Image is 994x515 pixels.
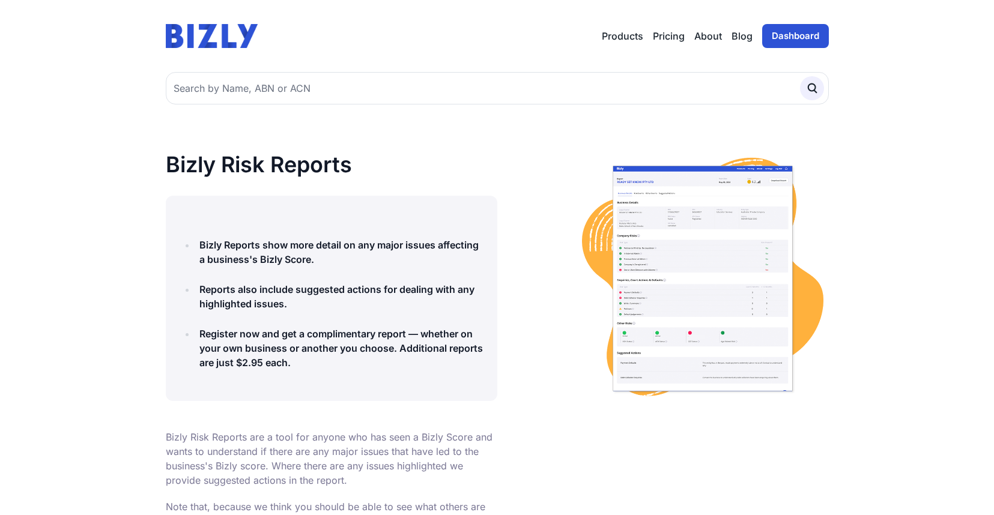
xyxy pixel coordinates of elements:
h4: Bizly Reports show more detail on any major issues affecting a business's Bizly Score. [199,238,483,267]
a: Blog [732,29,753,43]
button: Products [602,29,643,43]
a: Dashboard [762,24,829,48]
a: Pricing [653,29,685,43]
a: About [694,29,722,43]
h1: Bizly Risk Reports [166,152,497,176]
input: Search by Name, ABN or ACN [166,72,829,104]
p: Bizly Risk Reports are a tool for anyone who has seen a Bizly Score and wants to understand if th... [166,430,497,487]
img: report [577,152,829,405]
h4: Reports also include suggested actions for dealing with any highlighted issues. [199,282,483,311]
h4: Register now and get a complimentary report — whether on your own business or another you choose.... [199,327,483,370]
